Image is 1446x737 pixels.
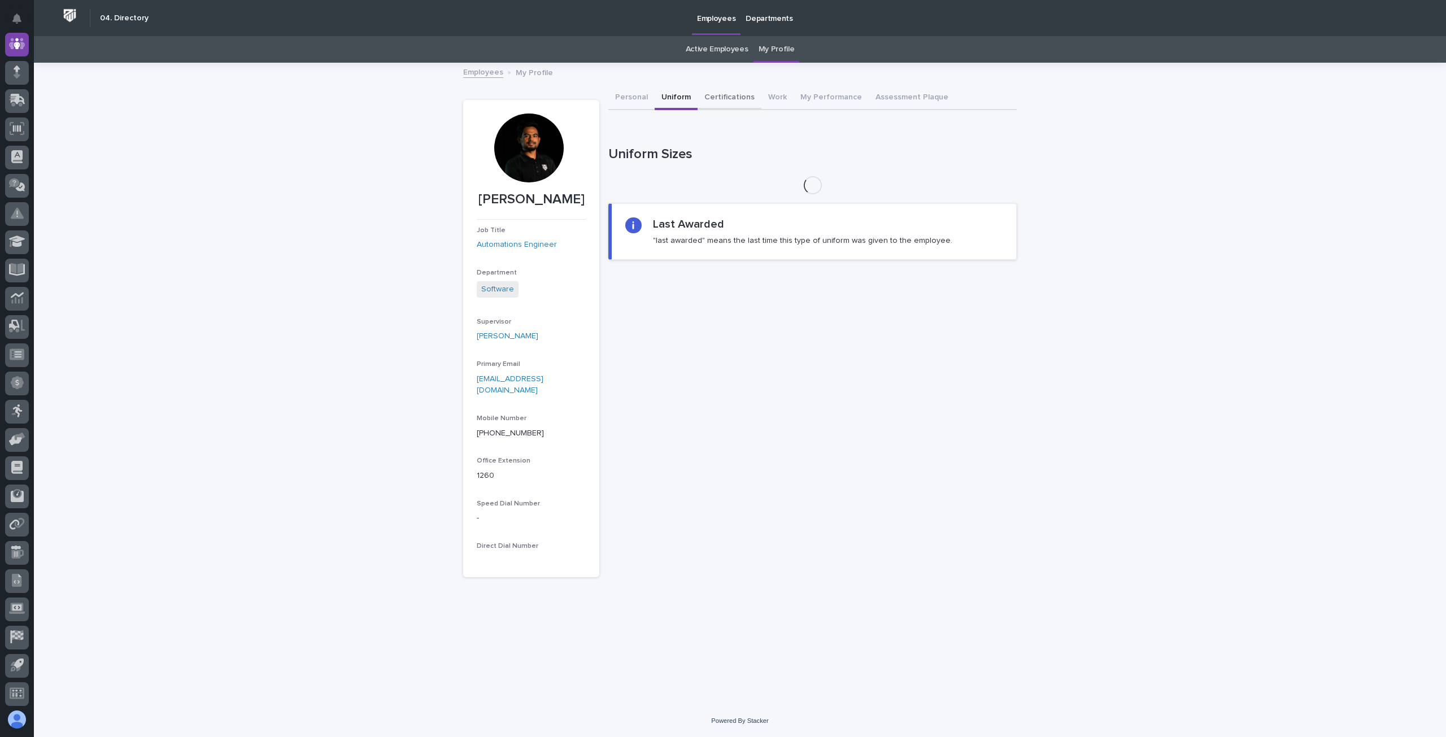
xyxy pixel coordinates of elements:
[686,36,748,63] a: Active Employees
[477,512,586,524] p: -
[653,236,952,246] p: "last awarded" means the last time this type of uniform was given to the employee.
[477,361,520,368] span: Primary Email
[59,5,80,26] img: Workspace Logo
[477,415,526,422] span: Mobile Number
[869,86,955,110] button: Assessment Plaque
[794,86,869,110] button: My Performance
[759,36,795,63] a: My Profile
[711,717,768,724] a: Powered By Stacker
[477,227,506,234] span: Job Title
[608,86,655,110] button: Personal
[477,470,586,482] p: 1260
[477,429,544,437] a: [PHONE_NUMBER]
[477,375,543,395] a: [EMAIL_ADDRESS][DOMAIN_NAME]
[516,66,553,78] p: My Profile
[477,191,586,208] p: [PERSON_NAME]
[477,457,530,464] span: Office Extension
[608,146,1017,163] h1: Uniform Sizes
[14,14,29,32] div: Notifications
[100,14,149,23] h2: 04. Directory
[698,86,761,110] button: Certifications
[477,543,538,550] span: Direct Dial Number
[653,217,724,231] h2: Last Awarded
[481,284,514,295] a: Software
[477,500,540,507] span: Speed Dial Number
[463,65,503,78] a: Employees
[477,330,538,342] a: [PERSON_NAME]
[5,7,29,30] button: Notifications
[761,86,794,110] button: Work
[5,708,29,731] button: users-avatar
[655,86,698,110] button: Uniform
[477,319,511,325] span: Supervisor
[477,239,557,251] a: Automations Engineer
[477,269,517,276] span: Department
